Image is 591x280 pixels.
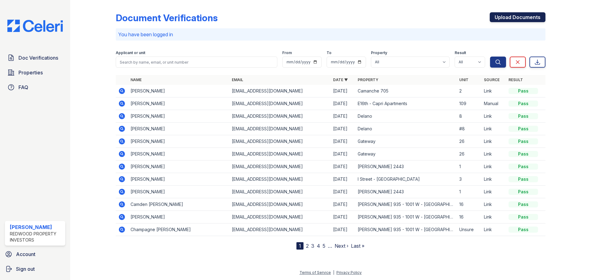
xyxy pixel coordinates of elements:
div: Pass [509,138,538,144]
td: [DATE] [331,85,355,97]
td: [DATE] [331,173,355,186]
td: Delano [355,123,456,135]
span: Sign out [16,265,35,273]
td: [PERSON_NAME] [128,135,229,148]
td: 16 [457,198,481,211]
span: FAQ [18,84,28,91]
td: Unsure [457,223,481,236]
td: 8 [457,110,481,123]
td: [PERSON_NAME] [128,110,229,123]
a: 4 [317,243,320,249]
div: Pass [509,88,538,94]
td: [DATE] [331,123,355,135]
td: [EMAIL_ADDRESS][DOMAIN_NAME] [229,85,331,97]
td: [PERSON_NAME] 935 - 1001 W - [GEOGRAPHIC_DATA] Apartments [355,211,456,223]
a: Property [358,77,378,82]
label: Result [455,50,466,55]
td: [EMAIL_ADDRESS][DOMAIN_NAME] [229,97,331,110]
td: Link [481,123,506,135]
td: [DATE] [331,110,355,123]
td: Link [481,135,506,148]
td: [DATE] [331,198,355,211]
td: [PERSON_NAME] 2443 [355,160,456,173]
td: [PERSON_NAME] [128,186,229,198]
td: 26 [457,135,481,148]
label: Applicant or unit [116,50,145,55]
td: Manual [481,97,506,110]
div: Pass [509,101,538,107]
a: Properties [5,66,65,79]
td: Champagne [PERSON_NAME] [128,223,229,236]
a: Unit [459,77,468,82]
td: [EMAIL_ADDRESS][DOMAIN_NAME] [229,110,331,123]
td: 2 [457,85,481,97]
div: | [333,270,334,275]
td: [EMAIL_ADDRESS][DOMAIN_NAME] [229,198,331,211]
td: [PERSON_NAME] [128,160,229,173]
td: Delano [355,110,456,123]
td: Gateway [355,135,456,148]
div: Pass [509,151,538,157]
td: [EMAIL_ADDRESS][DOMAIN_NAME] [229,223,331,236]
a: Result [509,77,523,82]
td: Link [481,223,506,236]
a: Upload Documents [490,12,545,22]
p: You have been logged in [118,31,543,38]
input: Search by name, email, or unit number [116,57,277,68]
img: CE_Logo_Blue-a8612792a0a2168367f1c8372b55b34899dd931a85d93a1a3d3e32e68fde9ad4.png [2,20,68,32]
td: Link [481,173,506,186]
td: [EMAIL_ADDRESS][DOMAIN_NAME] [229,148,331,160]
td: [PERSON_NAME] [128,211,229,223]
td: 26 [457,148,481,160]
div: [PERSON_NAME] [10,223,63,231]
td: [EMAIL_ADDRESS][DOMAIN_NAME] [229,135,331,148]
a: Privacy Policy [336,270,362,275]
span: … [328,242,332,250]
a: Date ▼ [333,77,348,82]
div: Pass [509,113,538,119]
td: [DATE] [331,223,355,236]
td: Gateway [355,148,456,160]
div: Pass [509,201,538,207]
td: [DATE] [331,211,355,223]
a: Doc Verifications [5,52,65,64]
td: [DATE] [331,135,355,148]
td: 3 [457,173,481,186]
a: FAQ [5,81,65,93]
div: Redwood Property Investors [10,231,63,243]
td: Link [481,110,506,123]
td: [PERSON_NAME] [128,173,229,186]
td: [DATE] [331,186,355,198]
td: Link [481,186,506,198]
a: 3 [311,243,314,249]
td: Link [481,148,506,160]
div: Pass [509,189,538,195]
a: 2 [306,243,309,249]
td: 1 [457,160,481,173]
div: 1 [296,242,304,250]
td: Link [481,160,506,173]
label: Property [371,50,387,55]
td: 16 [457,211,481,223]
td: [PERSON_NAME] [128,97,229,110]
td: 1 [457,186,481,198]
td: [PERSON_NAME] [128,85,229,97]
td: Camden [PERSON_NAME] [128,198,229,211]
td: Camanche 705 [355,85,456,97]
a: Email [232,77,243,82]
td: [EMAIL_ADDRESS][DOMAIN_NAME] [229,160,331,173]
td: #8 [457,123,481,135]
td: [EMAIL_ADDRESS][DOMAIN_NAME] [229,123,331,135]
div: Pass [509,164,538,170]
div: Pass [509,176,538,182]
td: 109 [457,97,481,110]
td: [DATE] [331,148,355,160]
div: Document Verifications [116,12,218,23]
td: Link [481,85,506,97]
div: Pass [509,214,538,220]
a: Last » [351,243,364,249]
div: Pass [509,227,538,233]
a: Name [131,77,142,82]
td: Link [481,198,506,211]
td: [PERSON_NAME] 935 - 1001 W - [GEOGRAPHIC_DATA] Apartments [355,198,456,211]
